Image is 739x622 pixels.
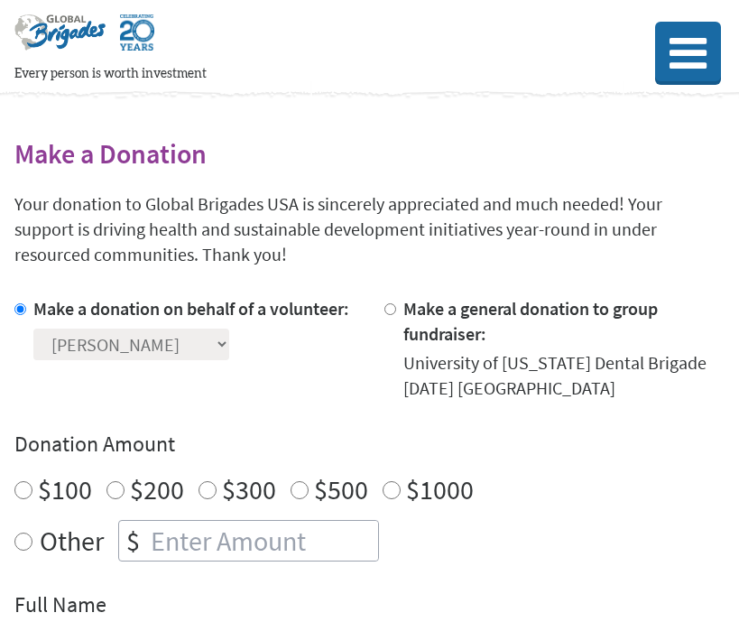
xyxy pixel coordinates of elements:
[14,14,106,65] img: Global Brigades Logo
[406,472,474,506] label: $1000
[14,191,725,267] p: Your donation to Global Brigades USA is sincerely appreciated and much needed! Your support is dr...
[222,472,276,506] label: $300
[314,472,368,506] label: $500
[147,521,378,561] input: Enter Amount
[33,297,349,320] label: Make a donation on behalf of a volunteer:
[130,472,184,506] label: $200
[38,472,92,506] label: $100
[403,297,658,345] label: Make a general donation to group fundraiser:
[119,521,147,561] div: $
[14,430,725,459] h4: Donation Amount
[403,350,725,401] div: University of [US_STATE] Dental Brigade [DATE] [GEOGRAPHIC_DATA]
[14,137,725,170] h2: Make a Donation
[14,65,606,83] p: Every person is worth investment
[120,14,154,65] img: Global Brigades Celebrating 20 Years
[40,520,104,562] label: Other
